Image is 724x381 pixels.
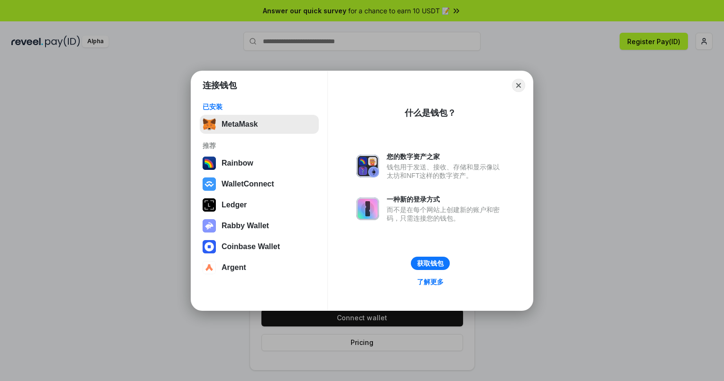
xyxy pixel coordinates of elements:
button: Close [512,79,525,92]
button: MetaMask [200,115,319,134]
a: 了解更多 [411,276,449,288]
img: svg+xml,%3Csvg%20xmlns%3D%22http%3A%2F%2Fwww.w3.org%2F2000%2Fsvg%22%20fill%3D%22none%22%20viewBox... [356,197,379,220]
img: svg+xml,%3Csvg%20xmlns%3D%22http%3A%2F%2Fwww.w3.org%2F2000%2Fsvg%22%20fill%3D%22none%22%20viewBox... [356,155,379,177]
div: WalletConnect [222,180,274,188]
div: MetaMask [222,120,258,129]
button: Rabby Wallet [200,216,319,235]
div: 什么是钱包？ [405,107,456,119]
button: Ledger [200,195,319,214]
button: 获取钱包 [411,257,450,270]
div: Ledger [222,201,247,209]
img: svg+xml,%3Csvg%20width%3D%22120%22%20height%3D%22120%22%20viewBox%3D%220%200%20120%20120%22%20fil... [203,157,216,170]
div: Rainbow [222,159,253,167]
div: 了解更多 [417,278,444,286]
h1: 连接钱包 [203,80,237,91]
button: WalletConnect [200,175,319,194]
img: svg+xml,%3Csvg%20fill%3D%22none%22%20height%3D%2233%22%20viewBox%3D%220%200%2035%2033%22%20width%... [203,118,216,131]
div: Argent [222,263,246,272]
img: svg+xml,%3Csvg%20width%3D%2228%22%20height%3D%2228%22%20viewBox%3D%220%200%2028%2028%22%20fill%3D... [203,240,216,253]
div: 您的数字资产之家 [387,152,504,161]
div: 已安装 [203,102,316,111]
img: svg+xml,%3Csvg%20xmlns%3D%22http%3A%2F%2Fwww.w3.org%2F2000%2Fsvg%22%20width%3D%2228%22%20height%3... [203,198,216,212]
button: Coinbase Wallet [200,237,319,256]
div: 钱包用于发送、接收、存储和显示像以太坊和NFT这样的数字资产。 [387,163,504,180]
div: 获取钱包 [417,259,444,268]
img: svg+xml,%3Csvg%20width%3D%2228%22%20height%3D%2228%22%20viewBox%3D%220%200%2028%2028%22%20fill%3D... [203,261,216,274]
button: Argent [200,258,319,277]
div: 推荐 [203,141,316,150]
div: 而不是在每个网站上创建新的账户和密码，只需连接您的钱包。 [387,205,504,223]
img: svg+xml,%3Csvg%20width%3D%2228%22%20height%3D%2228%22%20viewBox%3D%220%200%2028%2028%22%20fill%3D... [203,177,216,191]
div: 一种新的登录方式 [387,195,504,204]
img: svg+xml,%3Csvg%20xmlns%3D%22http%3A%2F%2Fwww.w3.org%2F2000%2Fsvg%22%20fill%3D%22none%22%20viewBox... [203,219,216,232]
div: Coinbase Wallet [222,242,280,251]
button: Rainbow [200,154,319,173]
div: Rabby Wallet [222,222,269,230]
